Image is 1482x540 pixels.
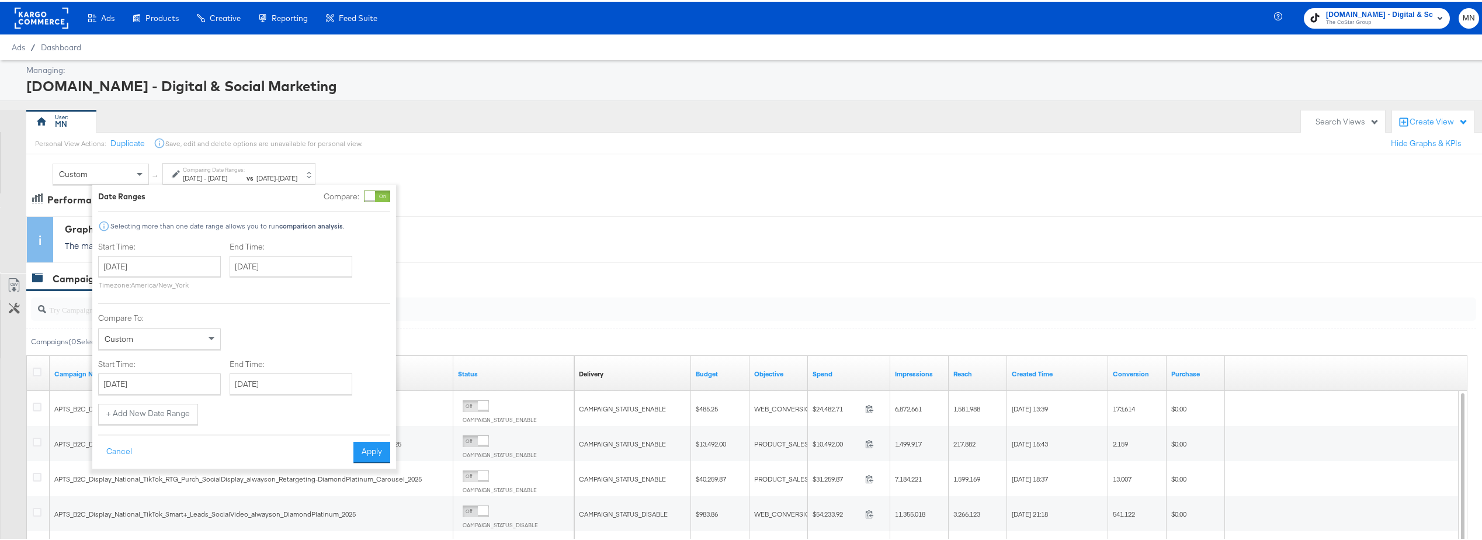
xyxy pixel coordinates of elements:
[53,271,104,284] div: Campaigns
[895,403,922,411] span: 6,872,661
[105,332,133,342] span: Custom
[1316,115,1379,126] div: Search Views
[754,438,808,446] span: PRODUCT_SALES
[579,368,603,377] div: Delivery
[110,136,145,147] button: Duplicate
[1304,6,1450,27] button: [DOMAIN_NAME] - Digital & Social MarketingThe CoStar Group
[754,403,819,411] span: WEB_CONVERSIONS
[1171,403,1186,411] span: $0.00
[54,403,363,411] span: APTS_B2C_Display_National_TikTok_Smart+_Leads_SocialVideo_alwayson_DiamondPlatinum_2025_B
[696,368,745,377] a: The maximum amount you're willing to spend on your ads, on average each day or over the lifetime ...
[255,172,297,181] div: -
[1459,6,1479,27] button: MN
[579,368,603,377] a: Reflects the ability of your Ad Campaign to achieve delivery based on ad states, schedule and bud...
[183,172,245,181] div: -
[1171,438,1186,446] span: $0.00
[1113,403,1135,411] span: 173,614
[98,240,221,251] label: Start Time:
[1012,473,1048,482] span: [DATE] 18:37
[25,41,41,50] span: /
[953,473,980,482] span: 1,599,169
[278,172,297,181] span: [DATE]
[895,368,944,377] a: The number of times your ad was served. On mobile apps an ad is counted as served the first time ...
[1410,115,1468,126] div: Create View
[696,403,718,411] span: $485.25
[324,189,359,200] label: Compare:
[813,403,860,411] span: $24,482.71
[1171,473,1186,482] span: $0.00
[183,164,245,172] label: Comparing Date Ranges:
[47,192,107,205] div: Performance
[41,41,81,50] a: Dashboard
[272,12,308,21] span: Reporting
[256,172,276,181] span: [DATE]
[754,508,819,517] span: WEB_CONVERSIONS
[1391,136,1462,147] button: Hide Graphs & KPIs
[279,220,343,229] strong: comparison analysis
[46,292,1341,314] input: Try Campaign Name, ID or Objective
[813,368,886,377] a: The total amount spent to date.
[696,508,718,517] span: $983.86
[1113,473,1132,482] span: 13,007
[754,368,803,377] a: Your campaign's objective.
[895,473,922,482] span: 7,184,221
[696,438,726,446] span: $13,492.00
[463,414,537,422] label: CAMPAIGN_STATUS_ENABLE
[1113,438,1128,446] span: 2,159
[953,368,1002,377] a: The number of people your ad was served to.
[183,172,202,181] span: [DATE]
[813,508,860,517] span: $54,233.92
[1113,508,1135,517] span: 541,122
[1326,16,1432,26] span: The CoStar Group
[110,220,345,229] div: Selecting more than one date range allows you to run .
[953,403,980,411] span: 1,581,988
[165,137,362,147] div: Save, edit and delete options are unavailable for personal view.
[463,449,537,457] label: CAMPAIGN_STATUS_ENABLE
[145,12,179,21] span: Products
[35,137,106,147] div: Personal View Actions:
[579,508,686,517] div: CAMPAIGN_STATUS_DISABLE
[54,368,449,377] a: Your campaign name.
[208,172,227,181] span: [DATE]
[230,240,357,251] label: End Time:
[54,473,422,482] span: APTS_B2C_Display_National_TikTok_RTG_Purch_SocialDisplay_alwayson_Retargeting-DiamondPlatinum_Car...
[210,12,241,21] span: Creative
[54,508,356,517] span: APTS_B2C_Display_National_TikTok_Smart+_Leads_SocialVideo_alwayson_DiamondPlatinum_2025
[245,172,255,181] strong: vs
[953,438,976,446] span: 217,882
[1012,508,1048,517] span: [DATE] 21:18
[1326,7,1432,19] span: [DOMAIN_NAME] - Digital & Social Marketing
[463,484,537,492] label: CAMPAIGN_STATUS_ENABLE
[458,368,570,377] a: Shows the current state of your Ad Campaign.
[813,473,860,482] span: $31,259.87
[98,311,390,322] label: Compare To:
[696,473,726,482] span: $40,259.87
[579,403,686,412] div: CAMPAIGN_STATUS_ENABLE
[54,438,401,446] span: APTS_B2C_Display_National_TikTok_RTG_Purch_SocialVideo_alwayson_Retargeting-DiamondPlatinum_DSA_2025
[579,438,686,447] div: CAMPAIGN_STATUS_ENABLE
[895,508,925,517] span: 11,355,018
[98,279,221,288] p: Timezone: America/New_York
[12,41,25,50] span: Ads
[895,438,922,446] span: 1,499,917
[59,167,88,178] span: Custom
[579,473,686,482] div: CAMPAIGN_STATUS_ENABLE
[1463,10,1474,23] span: MN
[101,12,114,21] span: Ads
[353,440,390,461] button: Apply
[98,357,221,368] label: Start Time:
[463,520,538,527] label: CAMPAIGN_STATUS_DISABLE
[953,508,980,517] span: 3,266,123
[1171,368,1220,377] a: Purchase
[1012,368,1103,377] a: The time at which your campaign was created.
[98,189,145,200] div: Date Ranges
[1012,403,1048,411] span: [DATE] 13:39
[1171,508,1186,517] span: $0.00
[339,12,377,21] span: Feed Suite
[98,440,140,461] button: Cancel
[26,63,1476,74] div: Managing:
[1113,368,1162,377] a: Conversion
[26,74,1476,94] div: [DOMAIN_NAME] - Digital & Social Marketing
[813,438,860,446] span: $10,492.00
